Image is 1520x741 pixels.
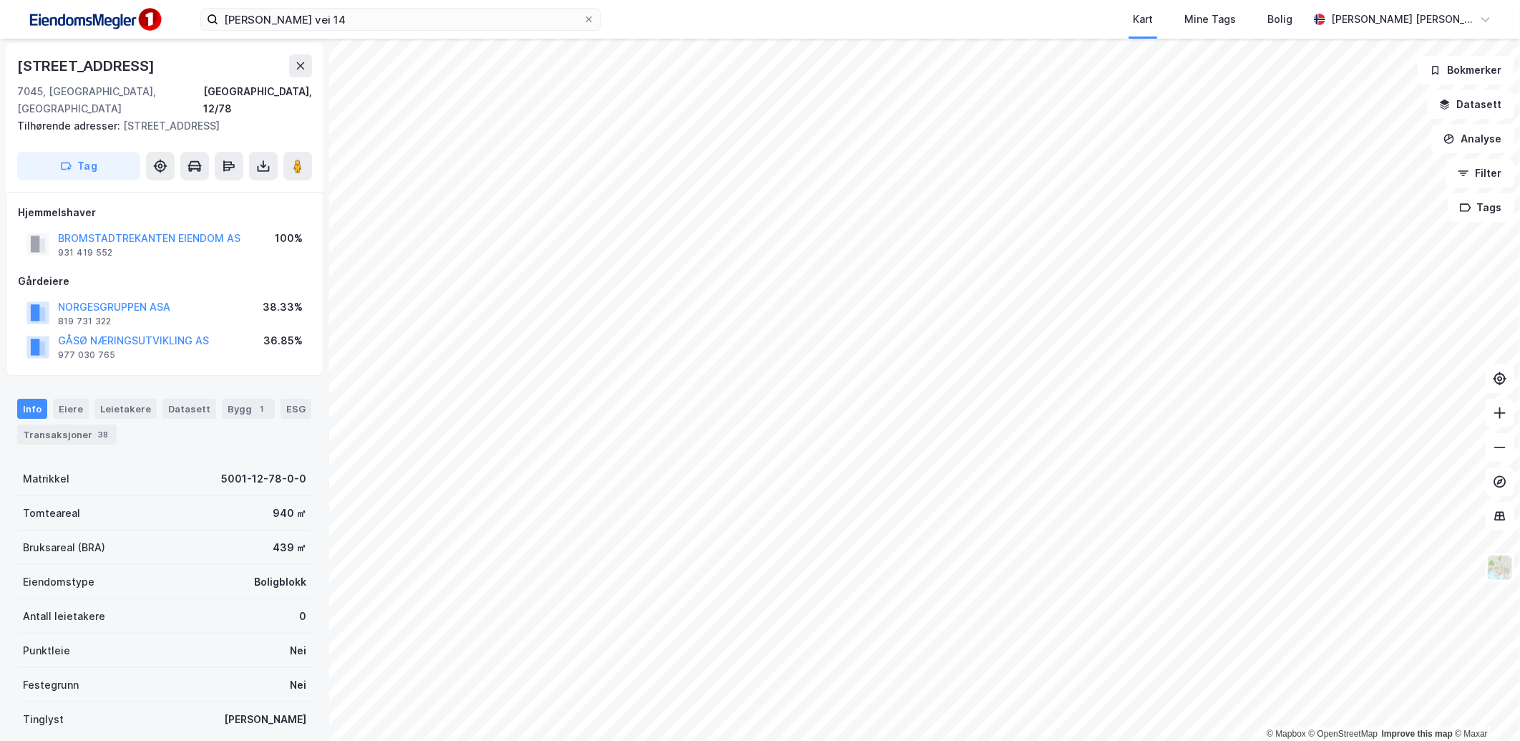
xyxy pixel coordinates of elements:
div: 100% [275,230,303,247]
div: 1 [255,402,269,416]
div: Nei [290,642,306,659]
button: Bokmerker [1418,56,1514,84]
button: Tags [1448,193,1514,222]
div: Matrikkel [23,470,69,488]
div: [GEOGRAPHIC_DATA], 12/78 [203,83,312,117]
div: Info [17,399,47,419]
div: Eiendomstype [23,573,94,591]
div: Mine Tags [1184,11,1236,28]
div: Punktleie [23,642,70,659]
div: Hjemmelshaver [18,204,311,221]
div: [STREET_ADDRESS] [17,54,157,77]
img: F4PB6Px+NJ5v8B7XTbfpPpyloAAAAASUVORK5CYII= [23,4,166,36]
div: ESG [281,399,311,419]
div: 819 731 322 [58,316,111,327]
div: Tomteareal [23,505,80,522]
div: Boligblokk [254,573,306,591]
a: Mapbox [1267,729,1306,739]
div: 0 [299,608,306,625]
div: Antall leietakere [23,608,105,625]
div: Bolig [1267,11,1292,28]
div: 38 [95,427,111,442]
div: 439 ㎡ [273,539,306,556]
div: Bygg [222,399,275,419]
input: Søk på adresse, matrikkel, gårdeiere, leietakere eller personer [218,9,583,30]
button: Analyse [1431,125,1514,153]
img: Z [1486,554,1514,581]
div: Festegrunn [23,677,79,694]
div: Datasett [162,399,216,419]
span: Tilhørende adresser: [17,120,123,132]
a: Improve this map [1382,729,1453,739]
div: Kart [1133,11,1153,28]
button: Datasett [1427,90,1514,119]
div: Eiere [53,399,89,419]
a: OpenStreetMap [1309,729,1378,739]
div: 7045, [GEOGRAPHIC_DATA], [GEOGRAPHIC_DATA] [17,83,203,117]
div: 36.85% [263,332,303,349]
div: 38.33% [263,299,303,316]
div: [PERSON_NAME] [PERSON_NAME] [1331,11,1474,28]
div: Bruksareal (BRA) [23,539,105,556]
div: 5001-12-78-0-0 [221,470,306,488]
button: Filter [1446,159,1514,188]
iframe: Chat Widget [1448,672,1520,741]
div: Leietakere [94,399,157,419]
div: [STREET_ADDRESS] [17,117,301,135]
div: Kontrollprogram for chat [1448,672,1520,741]
div: Gårdeiere [18,273,311,290]
div: Nei [290,677,306,694]
div: Transaksjoner [17,425,117,445]
div: [PERSON_NAME] [224,711,306,728]
div: 940 ㎡ [273,505,306,522]
button: Tag [17,152,140,180]
div: 931 419 552 [58,247,112,258]
div: Tinglyst [23,711,64,728]
div: 977 030 765 [58,349,115,361]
